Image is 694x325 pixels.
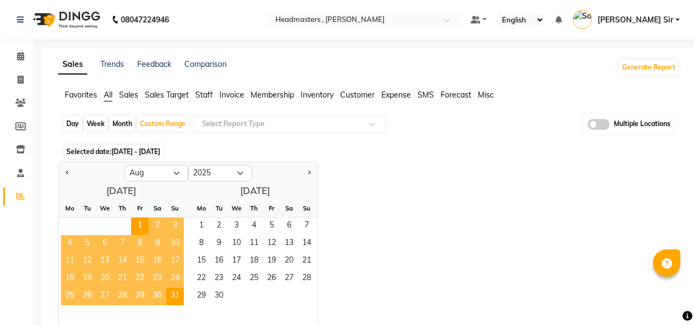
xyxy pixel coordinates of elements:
a: Comparison [184,59,227,69]
div: Wednesday, September 17, 2025 [228,253,245,270]
div: Wednesday, September 24, 2025 [228,270,245,288]
span: 12 [78,253,96,270]
span: Misc [478,90,494,100]
span: Invoice [219,90,244,100]
span: Inventory [301,90,334,100]
span: 6 [96,235,114,253]
div: Wednesday, August 27, 2025 [96,288,114,305]
div: Tuesday, August 19, 2025 [78,270,96,288]
div: Friday, August 1, 2025 [131,218,149,235]
span: 23 [210,270,228,288]
span: [DATE] - [DATE] [111,147,160,156]
span: 26 [78,288,96,305]
img: Sonu Sir [573,10,592,29]
span: 25 [245,270,263,288]
span: 7 [114,235,131,253]
div: Tuesday, August 12, 2025 [78,253,96,270]
div: Su [166,199,184,217]
div: Monday, August 4, 2025 [61,235,78,253]
div: Mo [193,199,210,217]
div: Saturday, August 16, 2025 [149,253,166,270]
span: 18 [245,253,263,270]
span: 30 [210,288,228,305]
span: 7 [298,218,315,235]
div: Saturday, September 20, 2025 [280,253,298,270]
div: Tuesday, September 23, 2025 [210,270,228,288]
div: Saturday, August 9, 2025 [149,235,166,253]
div: Wednesday, September 3, 2025 [228,218,245,235]
span: 8 [131,235,149,253]
span: 28 [114,288,131,305]
span: 18 [61,270,78,288]
div: Sunday, September 14, 2025 [298,235,315,253]
img: logo [28,4,103,35]
button: Generate Report [619,60,678,75]
div: Friday, September 5, 2025 [263,218,280,235]
div: Su [298,199,315,217]
div: Tuesday, September 9, 2025 [210,235,228,253]
div: Wednesday, August 6, 2025 [96,235,114,253]
span: 16 [149,253,166,270]
div: Fr [263,199,280,217]
span: 9 [149,235,166,253]
span: Sales [119,90,138,100]
div: Tuesday, August 26, 2025 [78,288,96,305]
span: 4 [61,235,78,253]
span: 3 [228,218,245,235]
span: 20 [280,253,298,270]
div: Monday, September 1, 2025 [193,218,210,235]
span: Customer [340,90,375,100]
div: Wednesday, September 10, 2025 [228,235,245,253]
span: Favorites [65,90,97,100]
span: 21 [298,253,315,270]
div: Tuesday, August 5, 2025 [78,235,96,253]
div: Wednesday, August 20, 2025 [96,270,114,288]
span: 5 [263,218,280,235]
span: 13 [96,253,114,270]
div: Friday, August 8, 2025 [131,235,149,253]
div: Tuesday, September 2, 2025 [210,218,228,235]
select: Select year [188,165,252,181]
span: 16 [210,253,228,270]
span: 6 [280,218,298,235]
div: Saturday, August 2, 2025 [149,218,166,235]
b: 08047224946 [121,4,169,35]
div: Sa [280,199,298,217]
div: Friday, August 15, 2025 [131,253,149,270]
a: Sales [58,55,87,75]
span: 23 [149,270,166,288]
div: Saturday, August 30, 2025 [149,288,166,305]
div: Thursday, August 14, 2025 [114,253,131,270]
span: 17 [166,253,184,270]
div: Monday, September 8, 2025 [193,235,210,253]
div: Thursday, August 28, 2025 [114,288,131,305]
span: 27 [280,270,298,288]
span: 1 [131,218,149,235]
span: 10 [228,235,245,253]
div: Monday, September 22, 2025 [193,270,210,288]
div: Month [110,116,135,132]
span: 2 [149,218,166,235]
div: Sa [149,199,166,217]
span: [PERSON_NAME] Sir [597,14,673,26]
div: Thursday, September 11, 2025 [245,235,263,253]
div: Sunday, September 28, 2025 [298,270,315,288]
span: 21 [114,270,131,288]
span: 3 [166,218,184,235]
div: Saturday, August 23, 2025 [149,270,166,288]
span: All [104,90,112,100]
span: 30 [149,288,166,305]
span: 27 [96,288,114,305]
span: 13 [280,235,298,253]
span: 10 [166,235,184,253]
div: Tu [78,199,96,217]
div: Day [64,116,82,132]
div: Thursday, September 4, 2025 [245,218,263,235]
div: Friday, September 26, 2025 [263,270,280,288]
div: Mo [61,199,78,217]
div: We [96,199,114,217]
div: Sunday, August 31, 2025 [166,288,184,305]
div: Friday, September 19, 2025 [263,253,280,270]
span: 25 [61,288,78,305]
div: Saturday, September 6, 2025 [280,218,298,235]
